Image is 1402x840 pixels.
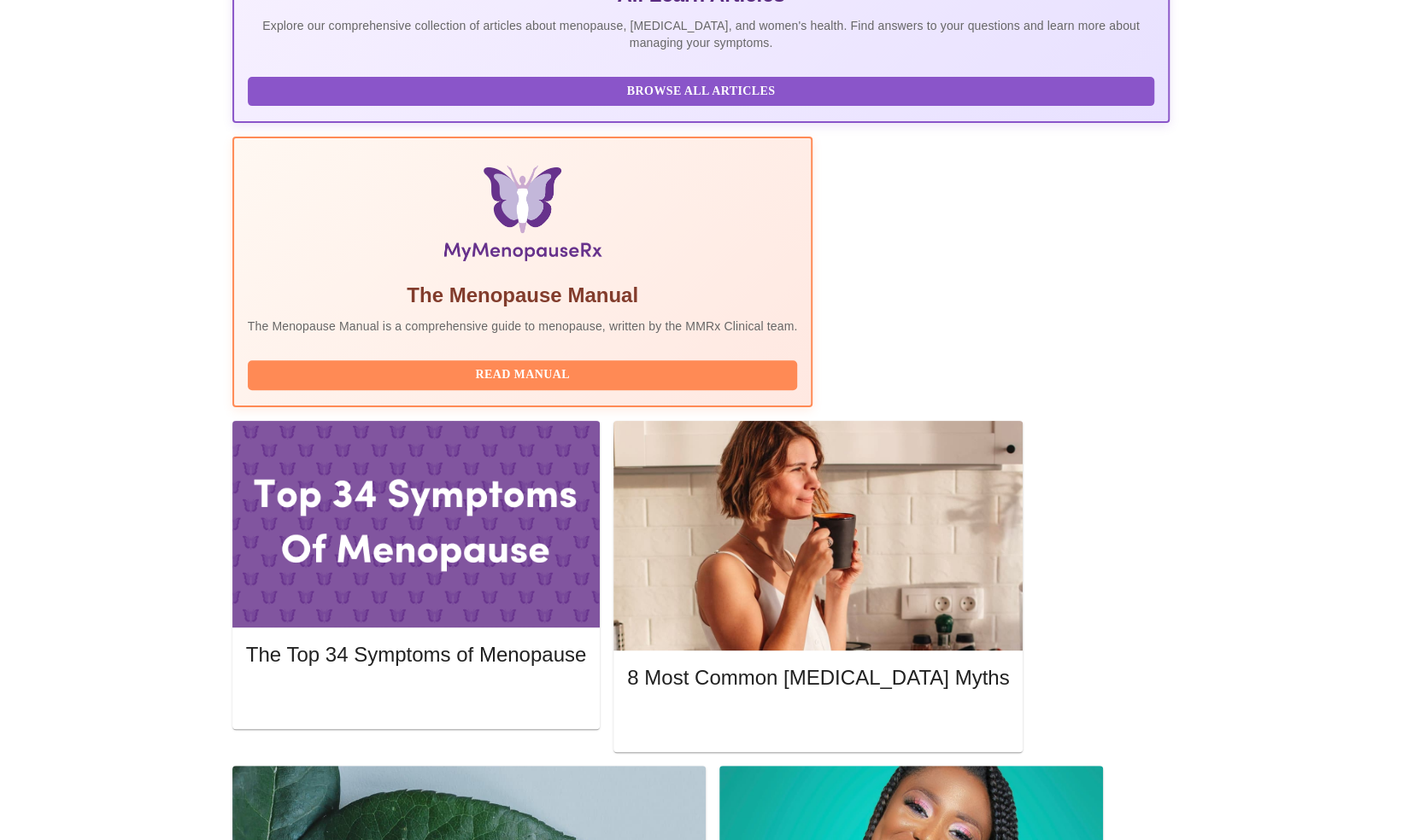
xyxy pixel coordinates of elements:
[265,81,1138,102] span: Browse All Articles
[627,708,1009,738] button: Read More
[265,365,781,386] span: Read Manual
[627,664,1009,691] h5: 8 Most Common [MEDICAL_DATA] Myths
[248,17,1155,51] p: Explore our comprehensive collection of articles about menopause, [MEDICAL_DATA], and women's hea...
[644,712,992,733] span: Read More
[263,688,569,709] span: Read More
[248,77,1155,107] button: Browse All Articles
[627,714,1013,728] a: Read More
[248,360,798,390] button: Read Manual
[246,641,586,668] h5: The Top 34 Symptoms of Menopause
[246,684,586,714] button: Read More
[248,282,798,309] h5: The Menopause Manual
[248,83,1159,97] a: Browse All Articles
[248,366,802,381] a: Read Manual
[335,166,710,268] img: Menopause Manual
[246,690,590,704] a: Read More
[248,318,798,335] p: The Menopause Manual is a comprehensive guide to menopause, written by the MMRx Clinical team.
